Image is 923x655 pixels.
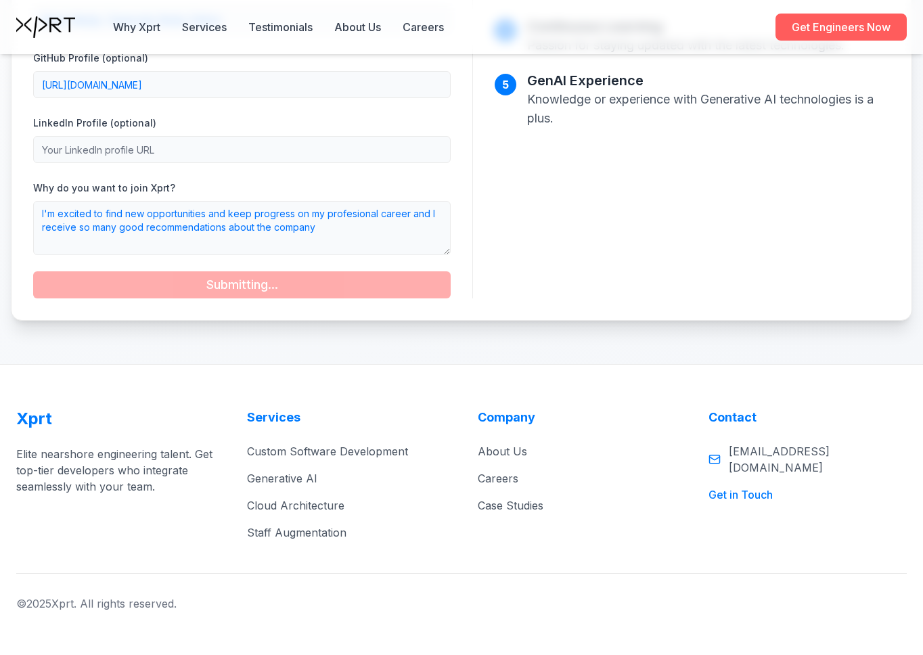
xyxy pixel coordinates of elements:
a: Careers [478,472,518,485]
a: About Us [334,19,381,35]
button: Custom Software Development [247,443,408,459]
p: © 2025 Xprt. All rights reserved. [16,595,177,612]
img: Xprt Logo [16,16,75,38]
label: LinkedIn Profile (optional) [33,117,156,129]
button: Staff Augmentation [247,524,346,541]
button: Case Studies [478,497,543,514]
label: GitHub Profile (optional) [33,52,148,64]
h4: Company [478,408,676,427]
button: Cloud Architecture [247,497,344,514]
p: Elite nearshore engineering talent. Get top-tier developers who integrate seamlessly with your team. [16,446,215,495]
a: Careers [403,19,444,35]
p: Knowledge or experience with Generative AI technologies is a plus. [527,90,890,128]
div: 5 [495,74,516,95]
label: Why do you want to join Xprt? [33,182,175,194]
button: Testimonials [248,19,313,35]
a: Get Engineers Now [775,14,907,41]
button: Services [182,19,227,35]
h4: Contact [708,408,907,427]
textarea: I'm excited to find new opportunities and keep progress on my profesional career and I receive so... [33,201,451,255]
button: Generative AI [247,470,317,487]
a: Xprt [16,408,215,430]
button: Why Xprt [113,19,160,35]
input: Your GitHub profile URL [33,71,451,98]
a: About Us [478,445,527,458]
button: Get in Touch [708,487,773,503]
a: [EMAIL_ADDRESS][DOMAIN_NAME] [708,443,907,476]
h4: Services [247,408,445,427]
input: Your LinkedIn profile URL [33,136,451,163]
h3: GenAI Experience [527,71,890,90]
span: Xprt [16,408,52,430]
